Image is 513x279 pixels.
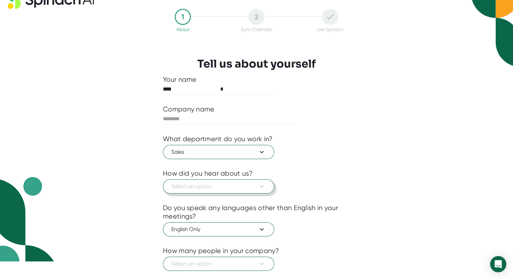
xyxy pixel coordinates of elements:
div: How did you hear about us? [163,169,253,178]
div: Use Spinach [317,27,343,32]
div: Your name [163,75,350,84]
div: Company name [163,105,215,113]
button: Select an option [163,179,274,194]
span: Select an option [171,182,266,191]
button: Sales [163,145,274,159]
div: About [176,27,190,32]
span: Select an option [171,260,266,268]
div: 2 [248,9,264,25]
div: How many people in your company? [163,247,279,255]
div: Do you speak any languages other than English in your meetings? [163,204,350,221]
h3: Tell us about yourself [197,57,316,70]
button: English Only [163,222,274,236]
button: Select an option [163,257,274,271]
div: Open Intercom Messenger [490,256,506,272]
div: Sync Calendar [240,27,272,32]
div: 1 [175,9,191,25]
span: English Only [171,225,266,233]
span: Sales [171,148,266,156]
div: What department do you work in? [163,135,273,143]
